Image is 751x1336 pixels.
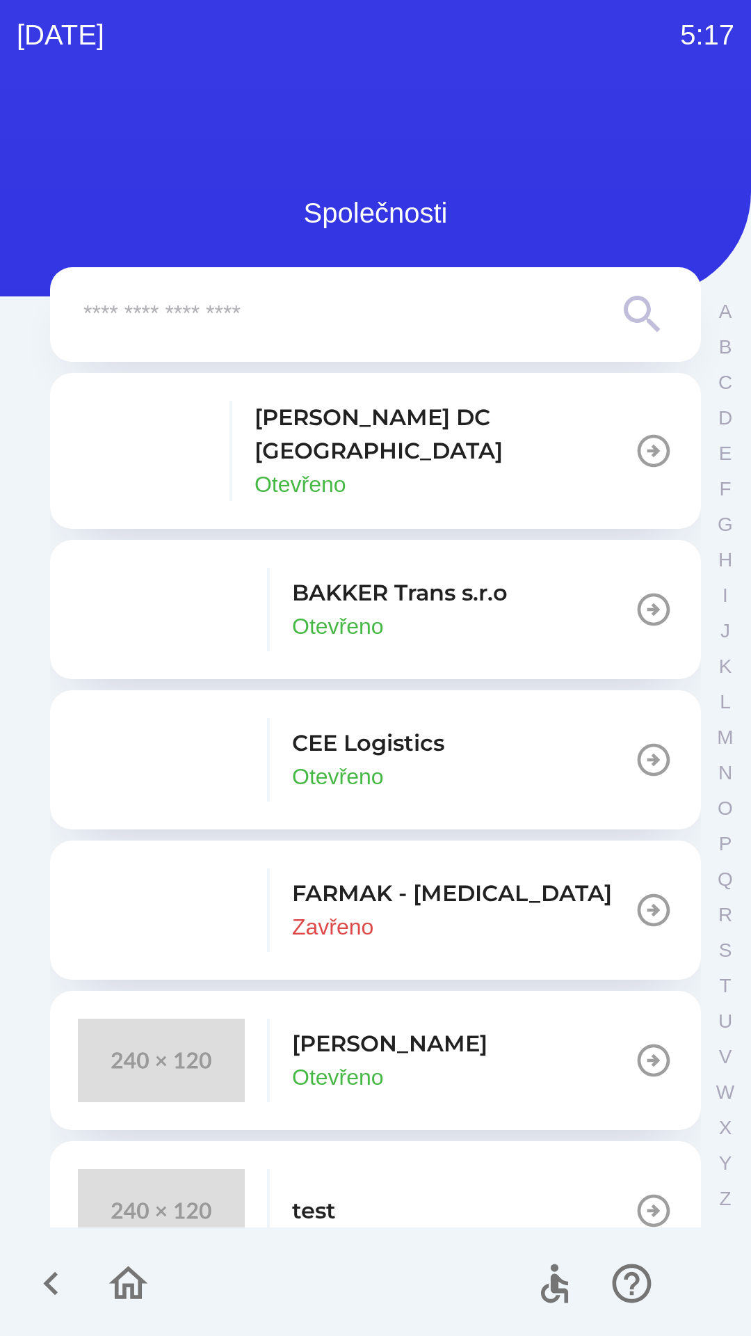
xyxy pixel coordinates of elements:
[720,690,731,714] p: L
[718,1044,732,1069] p: V
[718,832,732,856] p: P
[78,1019,245,1102] img: 240x120
[708,1145,743,1181] button: Y
[292,1060,385,1094] p: Otevřeno
[708,1003,743,1039] button: U
[718,1009,733,1033] p: U
[708,897,743,932] button: R
[708,471,743,507] button: F
[78,718,245,802] img: ba8847e2-07ef-438b-a6f1-28de549c3032.png
[50,1141,701,1280] button: test
[708,436,743,471] button: E
[292,1027,487,1060] p: [PERSON_NAME]
[708,329,743,365] button: B
[292,726,444,760] p: CEE Logistics
[718,548,734,572] p: H
[17,14,112,56] p: [DATE]
[718,761,734,785] p: N
[718,406,734,430] p: D
[78,1169,245,1252] img: 240x120
[292,877,612,910] p: FARMAK - [MEDICAL_DATA]
[78,568,245,651] img: eba99837-dbda-48f3-8a63-9647f5990611.png
[292,760,385,793] p: Otevřeno
[708,1039,743,1074] button: V
[722,583,728,607] p: I
[708,755,743,790] button: N
[292,1194,336,1227] p: test
[708,649,743,684] button: K
[50,991,701,1130] button: [PERSON_NAME]Otevřeno
[708,684,743,719] button: L
[686,14,734,56] p: 5:17
[50,690,701,829] button: CEE LogisticsOtevřeno
[296,192,456,234] p: Společnosti
[78,868,245,952] img: 5ee10d7b-21a5-4c2b-ad2f-5ef9e4226557.png
[708,507,743,542] button: G
[719,1186,732,1211] p: Z
[708,826,743,861] button: P
[292,910,375,944] p: Zavřeno
[708,1181,743,1216] button: Z
[720,619,730,643] p: J
[708,1110,743,1145] button: X
[50,373,701,529] button: [PERSON_NAME] DC [GEOGRAPHIC_DATA]Otevřeno
[719,1115,732,1140] p: X
[78,409,207,493] img: 092fc4fe-19c8-4166-ad20-d7efd4551fba.png
[50,540,701,679] button: BAKKER Trans s.r.oOtevřeno
[718,902,732,927] p: R
[708,578,743,613] button: I
[719,477,732,501] p: F
[718,796,734,820] p: O
[292,610,385,643] p: Otevřeno
[708,861,743,897] button: Q
[708,365,743,400] button: C
[718,512,733,536] p: G
[255,468,348,501] p: Otevřeno
[50,841,701,980] button: FARMAK - [MEDICAL_DATA]Zavřeno
[50,97,701,164] img: Logo
[686,1265,723,1303] img: cs flag
[718,335,733,359] p: B
[292,576,508,610] p: BAKKER Trans s.r.o
[708,542,743,578] button: H
[708,294,743,329] button: A
[718,370,732,395] p: C
[708,790,743,826] button: O
[715,1080,736,1104] p: W
[718,299,732,324] p: A
[719,1151,732,1175] p: Y
[720,973,731,998] p: T
[708,968,743,1003] button: T
[718,867,734,891] p: Q
[718,654,732,678] p: K
[255,401,634,468] p: [PERSON_NAME] DC [GEOGRAPHIC_DATA]
[708,932,743,968] button: S
[708,613,743,649] button: J
[708,719,743,755] button: M
[708,400,743,436] button: D
[719,441,732,466] p: E
[708,1074,743,1110] button: W
[716,725,735,749] p: M
[720,938,732,962] p: S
